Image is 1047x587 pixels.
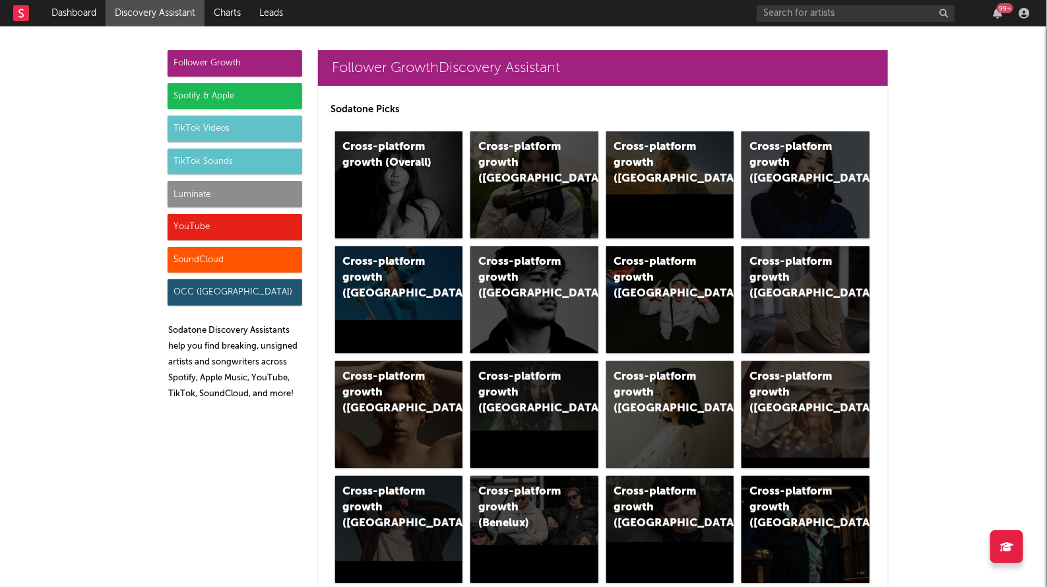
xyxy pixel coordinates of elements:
[478,369,568,417] div: Cross-platform growth ([GEOGRAPHIC_DATA])
[168,116,302,142] div: TikTok Videos
[168,149,302,175] div: TikTok Sounds
[478,254,568,302] div: Cross-platform growth ([GEOGRAPHIC_DATA])
[343,139,433,171] div: Cross-platform growth (Overall)
[749,139,839,187] div: Cross-platform growth ([GEOGRAPHIC_DATA])
[331,102,875,118] p: Sodatone Picks
[614,369,704,417] div: Cross-platform growth ([GEOGRAPHIC_DATA])
[470,246,598,353] a: Cross-platform growth ([GEOGRAPHIC_DATA])
[742,361,870,468] a: Cross-platform growth ([GEOGRAPHIC_DATA])
[742,476,870,583] a: Cross-platform growth ([GEOGRAPHIC_DATA])
[606,131,734,238] a: Cross-platform growth ([GEOGRAPHIC_DATA])
[478,484,568,532] div: Cross-platform growth (Benelux)
[606,476,734,583] a: Cross-platform growth ([GEOGRAPHIC_DATA])
[614,254,704,302] div: Cross-platform growth ([GEOGRAPHIC_DATA]/GSA)
[742,246,870,353] a: Cross-platform growth ([GEOGRAPHIC_DATA])
[757,5,955,22] input: Search for artists
[168,247,302,273] div: SoundCloud
[335,361,463,468] a: Cross-platform growth ([GEOGRAPHIC_DATA])
[335,246,463,353] a: Cross-platform growth ([GEOGRAPHIC_DATA])
[606,246,734,353] a: Cross-platform growth ([GEOGRAPHIC_DATA]/GSA)
[614,484,704,532] div: Cross-platform growth ([GEOGRAPHIC_DATA])
[318,50,888,86] a: Follower GrowthDiscovery Assistant
[335,476,463,583] a: Cross-platform growth ([GEOGRAPHIC_DATA])
[470,476,598,583] a: Cross-platform growth (Benelux)
[749,254,839,302] div: Cross-platform growth ([GEOGRAPHIC_DATA])
[749,484,839,532] div: Cross-platform growth ([GEOGRAPHIC_DATA])
[470,131,598,238] a: Cross-platform growth ([GEOGRAPHIC_DATA])
[478,139,568,187] div: Cross-platform growth ([GEOGRAPHIC_DATA])
[168,50,302,77] div: Follower Growth
[997,3,1013,13] div: 99 +
[993,8,1002,18] button: 99+
[343,484,433,532] div: Cross-platform growth ([GEOGRAPHIC_DATA])
[335,131,463,238] a: Cross-platform growth (Overall)
[749,369,839,417] div: Cross-platform growth ([GEOGRAPHIC_DATA])
[606,361,734,468] a: Cross-platform growth ([GEOGRAPHIC_DATA])
[470,361,598,468] a: Cross-platform growth ([GEOGRAPHIC_DATA])
[343,369,433,417] div: Cross-platform growth ([GEOGRAPHIC_DATA])
[343,254,433,302] div: Cross-platform growth ([GEOGRAPHIC_DATA])
[168,83,302,110] div: Spotify & Apple
[168,214,302,240] div: YouTube
[169,323,302,402] p: Sodatone Discovery Assistants help you find breaking, unsigned artists and songwriters across Spo...
[614,139,704,187] div: Cross-platform growth ([GEOGRAPHIC_DATA])
[168,181,302,207] div: Luminate
[742,131,870,238] a: Cross-platform growth ([GEOGRAPHIC_DATA])
[168,279,302,306] div: OCC ([GEOGRAPHIC_DATA])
